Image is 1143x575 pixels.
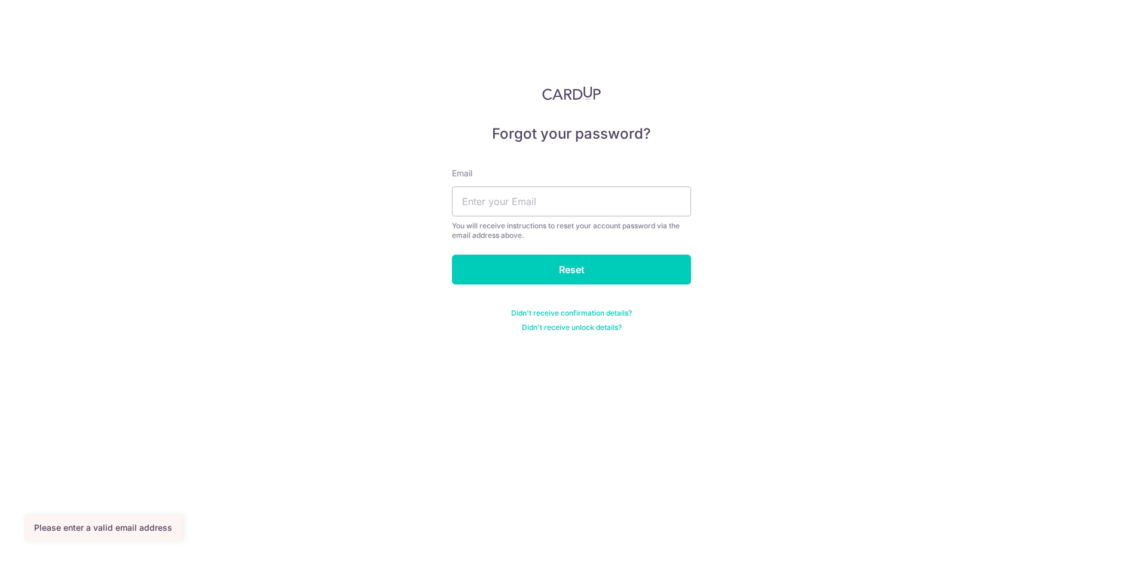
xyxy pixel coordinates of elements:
input: Enter your Email [452,186,691,216]
img: CardUp Logo [542,86,601,100]
label: Email [452,167,472,179]
a: Didn't receive unlock details? [522,323,622,332]
div: Please enter a valid email address [34,522,172,534]
a: Didn't receive confirmation details? [511,308,632,318]
input: Reset [452,255,691,285]
div: You will receive instructions to reset your account password via the email address above. [452,221,691,240]
h5: Forgot your password? [452,124,691,143]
